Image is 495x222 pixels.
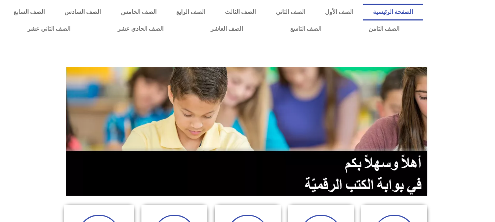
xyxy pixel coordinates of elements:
[4,4,55,20] a: الصف السابع
[215,4,266,20] a: الصف الثالث
[55,4,111,20] a: الصف السادس
[111,4,166,20] a: الصف الخامس
[363,4,423,20] a: الصفحة الرئيسية
[266,4,315,20] a: الصف الثاني
[166,4,215,20] a: الصف الرابع
[94,20,187,37] a: الصف الحادي عشر
[345,20,423,37] a: الصف الثامن
[187,20,266,37] a: الصف العاشر
[4,20,94,37] a: الصف الثاني عشر
[266,20,345,37] a: الصف التاسع
[315,4,363,20] a: الصف الأول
